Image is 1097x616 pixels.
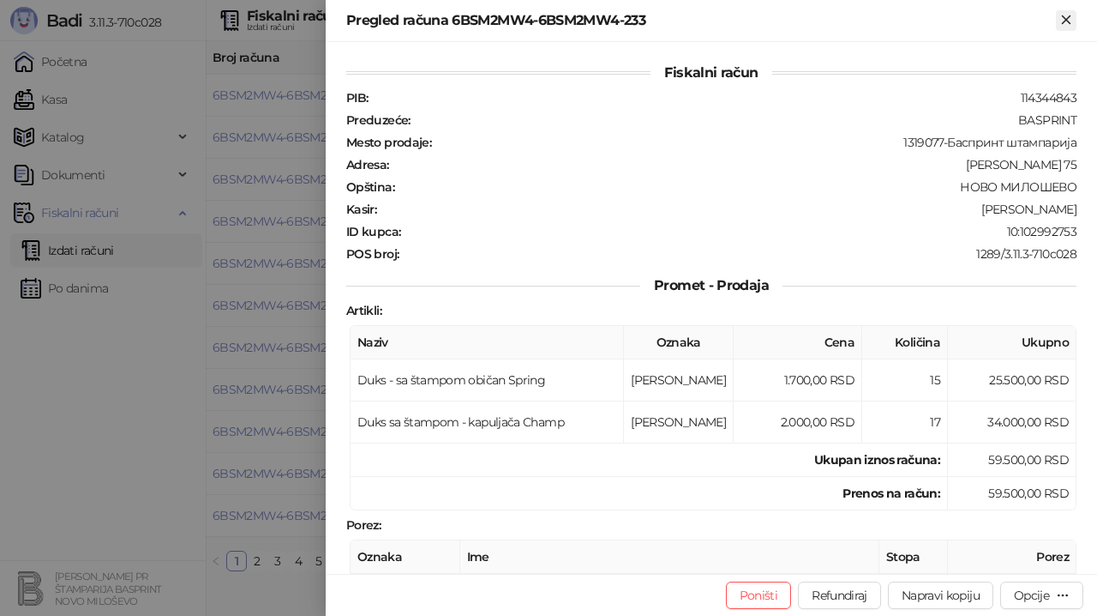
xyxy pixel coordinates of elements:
td: 59.500,00 RSD [948,477,1076,510]
div: 10:102992753 [402,224,1078,239]
button: Opcije [1000,582,1083,609]
td: 2.000,00 RSD [734,402,862,444]
th: Stopa [879,541,948,574]
div: Opcije [1014,588,1049,603]
td: 1.700,00 RSD [734,359,862,402]
th: Ime [460,541,879,574]
strong: Prenos na račun : [842,486,940,501]
div: НОВО МИЛОШЕВО [396,179,1078,195]
span: Napravi kopiju [902,588,980,603]
strong: ID kupca : [346,224,400,239]
strong: Opština : [346,179,394,195]
th: Naziv [351,326,624,359]
th: Oznaka [351,541,460,574]
div: 1289/3.11.3-710c028 [400,246,1078,262]
th: Cena [734,326,862,359]
th: Količina [862,326,948,359]
button: Napravi kopiju [888,582,993,609]
td: Duks - sa štampom običan Spring [351,359,624,402]
div: BASPRINT [412,112,1078,128]
td: 25.500,00 RSD [948,359,1076,402]
strong: Ukupan iznos računa : [814,452,940,468]
td: Duks sa štampom - kapuljača Champ [351,402,624,444]
th: Porez [948,541,1076,574]
strong: Kasir : [346,202,376,217]
strong: POS broj : [346,246,399,262]
td: 17 [862,402,948,444]
td: 15 [862,359,948,402]
div: 1319077-Баспринт штампарија [433,135,1078,150]
button: Refundiraj [798,582,881,609]
strong: Mesto prodaje : [346,135,431,150]
td: 34.000,00 RSD [948,402,1076,444]
strong: PIB : [346,90,368,106]
th: Oznaka [624,326,734,359]
div: [PERSON_NAME] [378,202,1078,217]
div: 114344843 [369,90,1078,106]
strong: Artikli : [346,303,381,318]
td: [PERSON_NAME] [624,402,734,444]
strong: Adresa : [346,157,389,172]
div: [PERSON_NAME] 75 [391,157,1078,172]
strong: Preduzeće : [346,112,411,128]
button: Poništi [726,582,792,609]
strong: Porez : [346,517,381,533]
div: Pregled računa 6BSM2MW4-6BSM2MW4-233 [346,10,1056,31]
span: Fiskalni račun [650,64,771,81]
td: 59.500,00 RSD [948,444,1076,477]
td: [PERSON_NAME] [624,359,734,402]
th: Ukupno [948,326,1076,359]
button: Zatvori [1056,10,1076,31]
span: Promet - Prodaja [640,277,782,293]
